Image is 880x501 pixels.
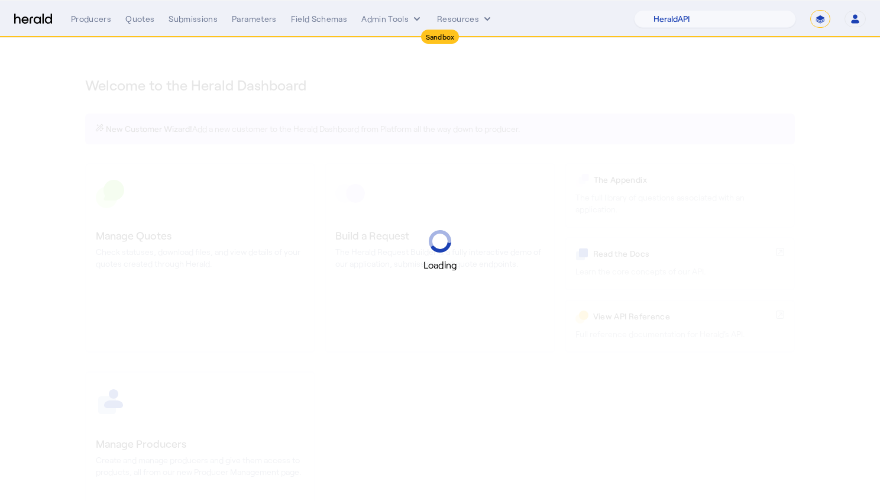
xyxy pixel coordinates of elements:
[361,13,423,25] button: internal dropdown menu
[421,30,460,44] div: Sandbox
[232,13,277,25] div: Parameters
[291,13,348,25] div: Field Schemas
[437,13,493,25] button: Resources dropdown menu
[71,13,111,25] div: Producers
[14,14,52,25] img: Herald Logo
[125,13,154,25] div: Quotes
[169,13,218,25] div: Submissions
